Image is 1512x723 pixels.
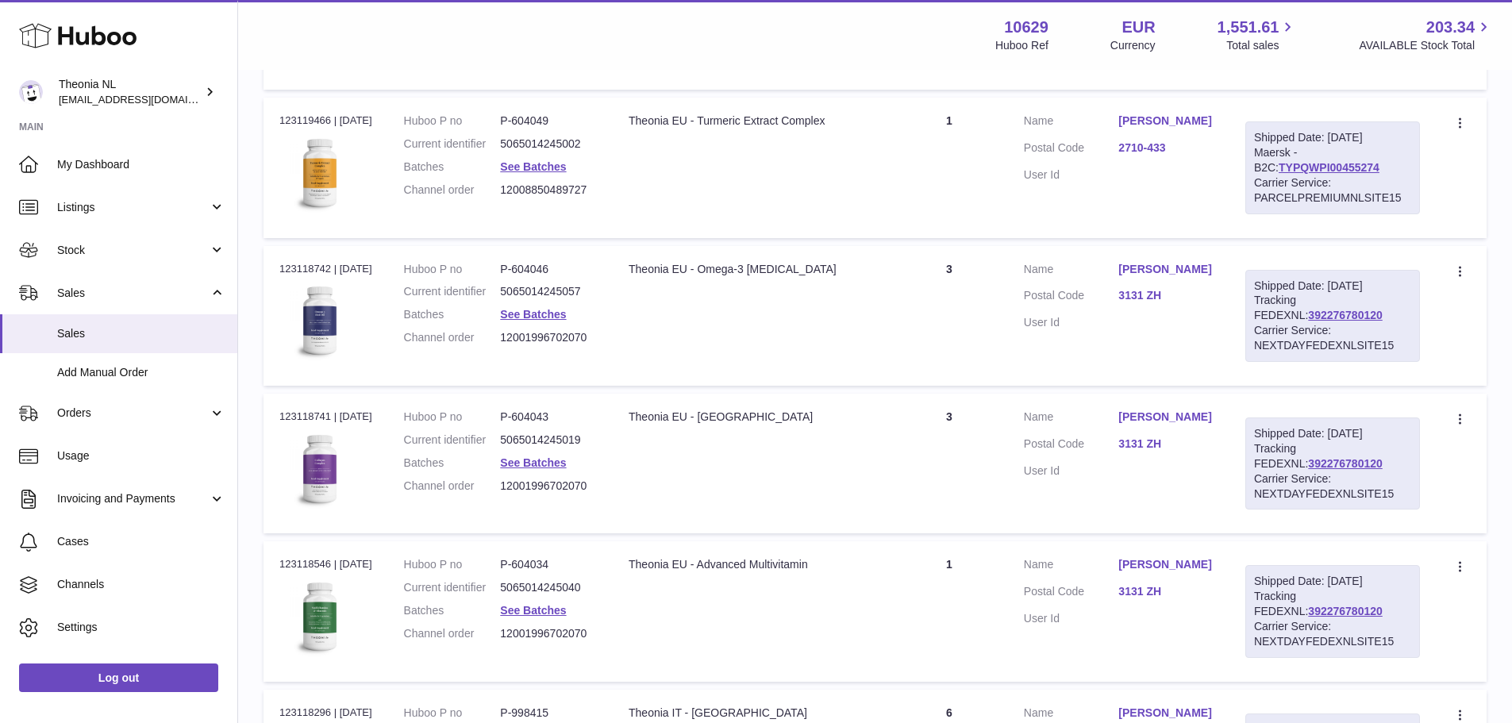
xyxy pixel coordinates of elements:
a: See Batches [500,456,566,469]
dt: Huboo P no [404,113,501,129]
dd: 5065014245040 [500,580,597,595]
dt: Huboo P no [404,262,501,277]
span: 203.34 [1426,17,1475,38]
a: 392276780120 [1308,309,1382,321]
dt: Channel order [404,183,501,198]
div: Shipped Date: [DATE] [1254,279,1411,294]
div: Tracking FEDEXNL: [1245,270,1420,362]
span: Total sales [1226,38,1297,53]
dt: Current identifier [404,580,501,595]
dd: P-998415 [500,706,597,721]
div: Tracking FEDEXNL: [1245,417,1420,510]
dt: User Id [1024,611,1119,626]
div: 123118741 | [DATE] [279,410,372,424]
dt: Huboo P no [404,706,501,721]
div: Theonia IT - [GEOGRAPHIC_DATA] [629,706,875,721]
span: Usage [57,448,225,463]
span: Stock [57,243,209,258]
img: 106291725893031.jpg [279,133,359,213]
dt: Postal Code [1024,584,1119,603]
dt: Postal Code [1024,140,1119,160]
dt: Current identifier [404,433,501,448]
a: See Batches [500,160,566,173]
dt: Current identifier [404,284,501,299]
div: 123118546 | [DATE] [279,557,372,571]
a: [PERSON_NAME] [1118,557,1214,572]
div: Tracking FEDEXNL: [1245,565,1420,657]
dt: Huboo P no [404,410,501,425]
dd: P-604034 [500,557,597,572]
a: [PERSON_NAME] [1118,113,1214,129]
dd: 5065014245057 [500,284,597,299]
a: 392276780120 [1308,457,1382,470]
span: My Dashboard [57,157,225,172]
td: 1 [891,98,1008,237]
dt: Name [1024,113,1119,133]
dt: User Id [1024,315,1119,330]
div: 123118742 | [DATE] [279,262,372,276]
dd: 5065014245019 [500,433,597,448]
div: Theonia EU - Advanced Multivitamin [629,557,875,572]
a: [PERSON_NAME] [1118,410,1214,425]
a: 3131 ZH [1118,436,1214,452]
dt: Postal Code [1024,436,1119,456]
span: Add Manual Order [57,365,225,380]
span: Settings [57,620,225,635]
a: 203.34 AVAILABLE Stock Total [1359,17,1493,53]
dd: 12001996702070 [500,626,597,641]
span: AVAILABLE Stock Total [1359,38,1493,53]
dt: Name [1024,410,1119,429]
a: See Batches [500,308,566,321]
div: Carrier Service: PARCELPREMIUMNLSITE15 [1254,175,1411,206]
div: Currency [1110,38,1156,53]
div: Carrier Service: NEXTDAYFEDEXNLSITE15 [1254,323,1411,353]
dd: 5065014245002 [500,137,597,152]
dt: Current identifier [404,137,501,152]
a: [PERSON_NAME] [1118,706,1214,721]
dt: Channel order [404,626,501,641]
dt: Batches [404,603,501,618]
a: [PERSON_NAME] [1118,262,1214,277]
dt: Channel order [404,330,501,345]
div: Maersk - B2C: [1245,121,1420,213]
dt: Huboo P no [404,557,501,572]
a: 1,551.61 Total sales [1218,17,1298,53]
div: Carrier Service: NEXTDAYFEDEXNLSITE15 [1254,471,1411,502]
dt: User Id [1024,463,1119,479]
div: Shipped Date: [DATE] [1254,130,1411,145]
img: 106291725893172.jpg [279,429,359,509]
div: Theonia EU - [GEOGRAPHIC_DATA] [629,410,875,425]
strong: 10629 [1004,17,1048,38]
div: Shipped Date: [DATE] [1254,426,1411,441]
span: 1,551.61 [1218,17,1279,38]
td: 3 [891,246,1008,386]
div: Shipped Date: [DATE] [1254,574,1411,589]
dt: Batches [404,456,501,471]
dd: P-604049 [500,113,597,129]
span: Sales [57,326,225,341]
img: internalAdmin-10629@internal.huboo.com [19,80,43,104]
dt: Name [1024,557,1119,576]
div: Theonia NL [59,77,202,107]
a: 392276780120 [1308,605,1382,617]
a: 3131 ZH [1118,584,1214,599]
dt: Channel order [404,479,501,494]
img: 106291725893086.jpg [279,281,359,360]
span: Channels [57,577,225,592]
div: Theonia EU - Omega-3 [MEDICAL_DATA] [629,262,875,277]
a: Log out [19,663,218,692]
a: 2710-433 [1118,140,1214,156]
dd: 12001996702070 [500,330,597,345]
dt: User Id [1024,167,1119,183]
span: Listings [57,200,209,215]
span: [EMAIL_ADDRESS][DOMAIN_NAME] [59,93,233,106]
dt: Batches [404,160,501,175]
dt: Name [1024,262,1119,281]
dt: Batches [404,307,501,322]
div: Theonia EU - Turmeric Extract Complex [629,113,875,129]
span: Sales [57,286,209,301]
a: TYPQWPI00455274 [1279,161,1379,174]
a: See Batches [500,604,566,617]
dd: 12008850489727 [500,183,597,198]
span: Orders [57,406,209,421]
